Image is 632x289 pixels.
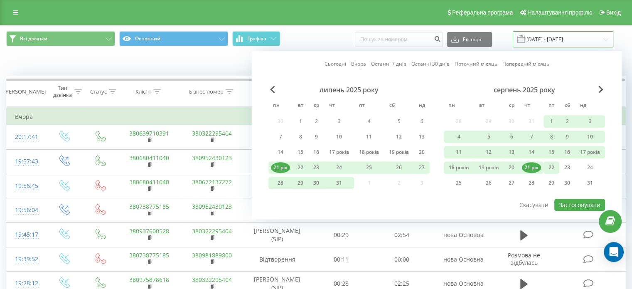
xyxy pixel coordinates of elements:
[449,164,469,171] font: 18 років
[444,177,474,189] div: Пн 25 серпня 2025 р.
[604,242,624,262] div: Відкрити Intercom Messenger
[189,88,224,95] font: Бізнес-номер
[543,177,559,189] div: Пт 29 серп 2025 р.
[575,146,605,158] div: нд 17 серпня 2025 р.
[15,279,38,287] font: 19:28:12
[293,115,308,128] div: від 1 липня 2025 року.
[324,115,354,128] div: чт 3 липня 2025 р.
[494,85,555,94] font: серпень 2025 року
[589,118,592,125] font: 3
[452,9,513,16] font: Реферальна програма
[192,178,232,186] a: 380672137272
[129,154,169,162] a: 380680411040
[278,179,283,186] font: 28
[293,131,308,143] div: 8 липня 2025 року.
[356,100,368,112] abbr: п'ятниця
[524,164,539,171] font: 21 рік
[530,133,533,140] font: 7
[474,146,504,158] div: 12 серпня 2025 року.
[524,101,530,109] font: чт
[308,177,324,189] div: 30 липня 2025 р.
[324,131,354,143] div: чт 10 липня 2025 р.
[192,227,232,235] a: 380322295404
[521,100,534,112] abbr: четвер
[384,131,414,143] div: сб 12 липня 2025 р.
[564,164,570,171] font: 23
[519,146,543,158] div: 14 серпня 2025 р.
[273,101,280,109] font: пн
[487,133,490,140] font: 5
[129,203,169,210] a: 380738775185
[527,9,592,16] font: Налаштування профілю
[474,161,504,174] div: 19 серпня 2025 р.
[419,148,425,156] font: 20
[299,133,302,140] font: 8
[15,157,38,165] font: 19:57:43
[268,161,293,174] div: Пн 21 липня 2025 р.
[329,148,349,156] font: 17 років
[550,133,553,140] font: 8
[396,133,402,140] font: 12
[192,276,232,284] a: 380322295404
[129,227,169,235] a: 380937600528
[559,201,600,209] font: Застосовувати
[278,148,283,156] font: 14
[509,179,514,186] font: 27
[313,148,319,156] font: 16
[443,255,484,263] font: нова Основна
[270,100,283,112] abbr: понеділок
[419,164,425,171] font: 27
[310,100,322,112] abbr: середа
[314,101,319,109] font: ср
[355,32,443,47] input: Пошук за номером
[575,115,605,128] div: 3 серпня 2025 року.
[254,227,300,243] font: [PERSON_NAME] (SIP)
[386,100,398,112] abbr: субота
[519,131,543,143] div: 7 серпня 2025 р.
[324,161,354,174] div: чт 24 липня 2025 р.
[351,60,366,67] font: Вчора
[308,161,324,174] div: 23 липня 2025 р.
[247,35,266,42] font: Графіка
[268,177,293,189] div: Пн 28 липня 2025 р.
[384,115,414,128] div: сб 5 липня 2025 р.
[315,118,318,125] font: 2
[598,86,603,93] span: Наступний місяць
[192,203,232,210] a: 380952430123
[192,154,232,162] a: 380952430123
[519,201,548,209] font: Скасувати
[548,148,554,156] font: 15
[543,146,559,158] div: Пт 15 серп 2025 р.
[463,36,482,43] font: Експорт
[504,161,519,174] div: 20 серпня 2025 р.
[298,101,303,109] font: вт
[566,133,569,140] font: 9
[455,60,497,67] font: Поточний місяць
[414,115,430,128] div: та 6 липня 2025 року.
[313,164,319,171] font: 23
[411,60,450,67] font: Останні 30 днів
[444,161,474,174] div: Пн 18 вер 2025 р.
[129,129,169,137] a: 380639710391
[504,146,519,158] div: 13 серпня 2025 р.
[389,101,395,109] font: сб
[394,280,409,288] font: 02:25
[519,161,543,174] div: чт 21 серп 2025 р.
[371,60,406,67] font: Останні 7 днів
[457,133,460,140] font: 4
[515,199,553,211] button: Скасувати
[354,161,384,174] div: Пт 25 липня 2025 р.
[502,60,549,67] font: Попередній місяць
[15,255,38,263] font: 19:39:52
[338,118,341,125] font: 3
[273,164,288,171] font: 21 рік
[359,148,379,156] font: 18 років
[366,133,372,140] font: 11
[414,146,430,158] div: та 20 липня 2025 року.
[580,101,586,109] font: нд
[519,177,543,189] div: 28 серпня 2025 р.
[334,255,349,263] font: 00:11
